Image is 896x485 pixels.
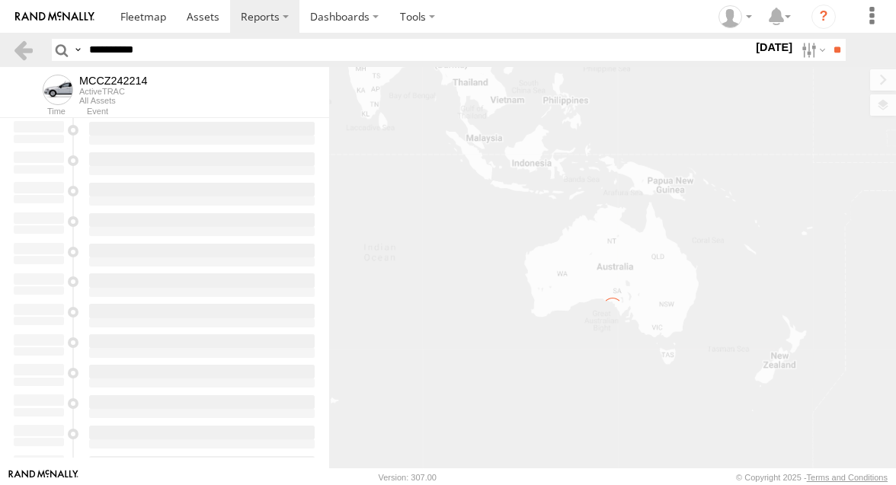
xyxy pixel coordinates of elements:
div: All Assets [79,96,148,105]
div: Zulema McIntosch [713,5,757,28]
div: Version: 307.00 [379,473,437,482]
i: ? [811,5,836,29]
a: Visit our Website [8,470,78,485]
img: rand-logo.svg [15,11,94,22]
a: Back to previous Page [12,39,34,61]
div: MCCZ242214 - View Asset History [79,75,148,87]
label: [DATE] [753,39,795,56]
div: Event [87,108,329,116]
div: Time [12,108,66,116]
label: Search Query [72,39,84,61]
label: Search Filter Options [795,39,828,61]
div: ActiveTRAC [79,87,148,96]
div: © Copyright 2025 - [736,473,888,482]
a: Terms and Conditions [807,473,888,482]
